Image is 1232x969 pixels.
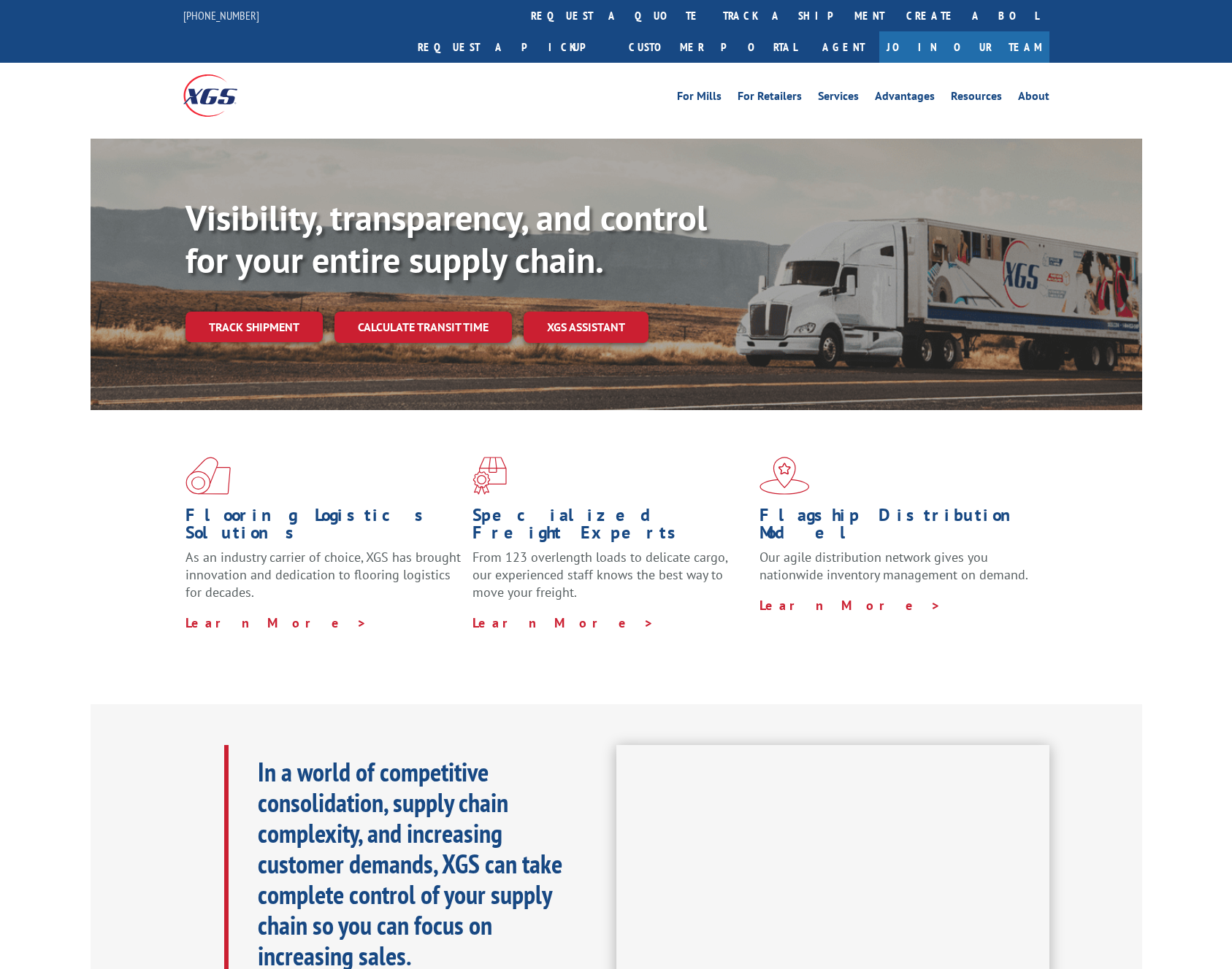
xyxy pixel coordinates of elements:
[818,90,859,107] a: Services
[879,31,1049,63] a: Join Our Team
[677,90,722,107] a: For Mills
[760,506,1036,549] h1: Flagship Distribution Model
[618,31,808,63] a: Customer Portal
[808,31,879,63] a: Agent
[183,8,259,23] a: [PHONE_NUMBER]
[185,195,707,282] b: Visibility, transparency, and control for your entire supply chain.
[760,457,810,495] img: xgs-icon-flagship-distribution-model-red
[951,90,1002,107] a: Resources
[407,31,618,63] a: Request a pickup
[875,90,935,107] a: Advantages
[760,549,1028,583] span: Our agile distribution network gives you nationwide inventory management on demand.
[738,90,802,107] a: For Retailers
[185,457,231,495] img: xgs-icon-total-supply-chain-intelligence-red
[185,312,323,342] a: Track shipment
[185,549,461,601] span: As an industry carrier of choice, XGS has brought innovation and dedication to flooring logistics...
[524,312,648,343] a: XGS ASSISTANT
[760,597,941,614] a: Learn More >
[472,506,749,549] h1: Specialized Freight Experts
[185,506,462,549] h1: Flooring Logistics Solutions
[472,549,749,614] p: From 123 overlength loads to delicate cargo, our experienced staff knows the best way to move you...
[334,312,512,343] a: Calculate transit time
[1018,90,1049,107] a: About
[185,614,367,631] a: Learn More >
[472,614,654,631] a: Learn More >
[472,457,507,495] img: xgs-icon-focused-on-flooring-red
